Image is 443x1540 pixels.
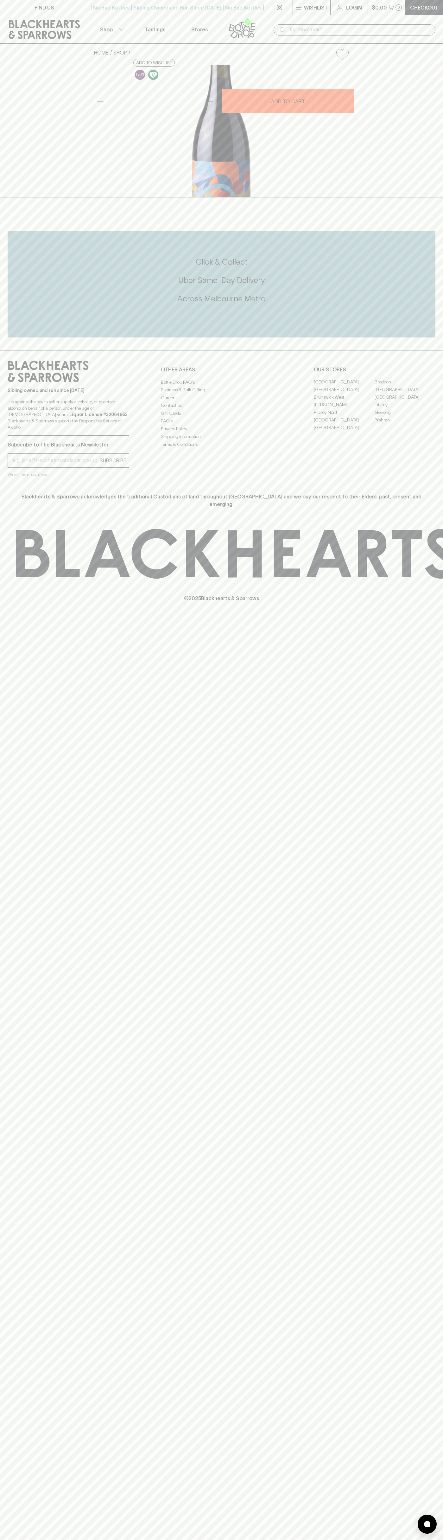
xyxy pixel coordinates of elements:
a: Fitzroy [375,401,435,409]
a: Contact Us [161,402,282,409]
input: e.g. jane@blackheartsandsparrows.com.au [13,455,97,465]
p: Wishlist [304,4,328,11]
img: 40750.png [89,65,354,197]
a: Braddon [375,378,435,386]
h5: Uber Same-Day Delivery [8,275,435,286]
button: Add to wishlist [133,59,175,67]
a: Prahran [375,416,435,424]
a: Privacy Policy [161,425,282,433]
a: Business & Bulk Gifting [161,386,282,394]
div: Call to action block [8,231,435,337]
p: OTHER AREAS [161,366,282,373]
button: Shop [89,15,133,43]
p: Tastings [145,26,165,33]
p: $0.00 [372,4,387,11]
a: Stores [177,15,222,43]
p: Stores [191,26,208,33]
a: [GEOGRAPHIC_DATA] [375,394,435,401]
a: Some may call it natural, others minimum intervention, either way, it’s hands off & maybe even a ... [133,68,147,81]
button: SUBSCRIBE [97,454,129,467]
h5: Across Melbourne Metro [8,293,435,304]
a: Brunswick West [314,394,375,401]
a: Careers [161,394,282,401]
a: [GEOGRAPHIC_DATA] [314,424,375,432]
a: Shipping Information [161,433,282,440]
p: Login [346,4,362,11]
p: Shop [100,26,113,33]
a: [GEOGRAPHIC_DATA] [314,378,375,386]
p: FIND US [35,4,54,11]
p: OUR STORES [314,366,435,373]
a: [GEOGRAPHIC_DATA] [314,416,375,424]
a: Gift Cards [161,409,282,417]
img: bubble-icon [424,1521,430,1527]
a: FAQ's [161,417,282,425]
p: Checkout [410,4,439,11]
button: ADD TO CART [222,89,354,113]
a: [GEOGRAPHIC_DATA] [314,386,375,394]
p: ADD TO CART [271,98,305,105]
p: Blackhearts & Sparrows acknowledges the traditional Custodians of land throughout [GEOGRAPHIC_DAT... [12,493,431,508]
img: Vegan [148,70,158,80]
p: We will never spam you [8,471,129,478]
input: Try "Pinot noir" [289,25,430,35]
p: Sibling owned and run since [DATE] [8,387,129,394]
a: Terms & Conditions [161,440,282,448]
a: Tastings [133,15,177,43]
a: SHOP [113,50,127,55]
a: Bottle Drop FAQ's [161,378,282,386]
p: SUBSCRIBE [100,457,126,464]
a: [PERSON_NAME] [314,401,375,409]
p: It is against the law to sell or supply alcohol to, or to obtain alcohol on behalf of a person un... [8,399,129,430]
a: Made without the use of any animal products. [147,68,160,81]
a: [GEOGRAPHIC_DATA] [375,386,435,394]
p: 0 [397,6,400,9]
a: Geelong [375,409,435,416]
button: Add to wishlist [334,46,351,62]
p: Subscribe to The Blackhearts Newsletter [8,441,129,448]
img: Lo-Fi [135,70,145,80]
h5: Click & Collect [8,257,435,267]
a: Fitzroy North [314,409,375,416]
strong: Liquor License #32064953 [69,412,128,417]
a: HOME [94,50,109,55]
